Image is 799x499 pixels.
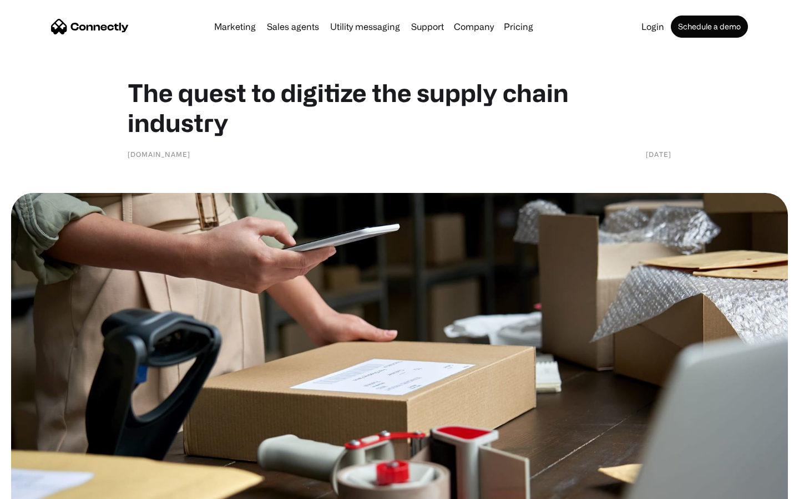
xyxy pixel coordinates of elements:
[210,22,260,31] a: Marketing
[128,149,190,160] div: [DOMAIN_NAME]
[51,18,129,35] a: home
[326,22,404,31] a: Utility messaging
[407,22,448,31] a: Support
[454,19,494,34] div: Company
[128,78,671,138] h1: The quest to digitize the supply chain industry
[11,480,67,495] aside: Language selected: English
[451,19,497,34] div: Company
[262,22,323,31] a: Sales agents
[22,480,67,495] ul: Language list
[499,22,538,31] a: Pricing
[637,22,669,31] a: Login
[646,149,671,160] div: [DATE]
[671,16,748,38] a: Schedule a demo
